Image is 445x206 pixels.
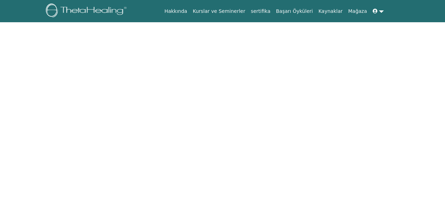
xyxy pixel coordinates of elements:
[273,5,316,18] a: Başarı Öyküleri
[345,5,370,18] a: Mağaza
[46,3,129,19] img: logo.png
[162,5,190,18] a: Hakkında
[248,5,273,18] a: sertifika
[190,5,248,18] a: Kurslar ve Seminerler
[316,5,346,18] a: Kaynaklar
